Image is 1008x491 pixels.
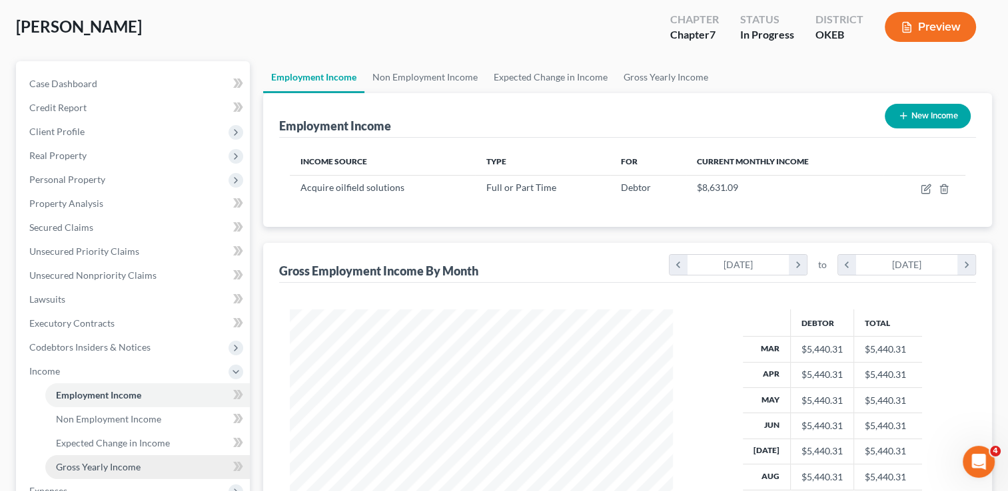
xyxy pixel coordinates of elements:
span: Full or Part Time [486,182,556,193]
div: District [815,12,863,27]
span: Property Analysis [29,198,103,209]
div: $5,440.31 [801,343,843,356]
th: Debtor [791,309,854,336]
span: Type [486,156,506,166]
div: Gross Employment Income By Month [279,263,478,279]
div: $5,440.31 [801,444,843,458]
button: Preview [885,12,976,42]
div: In Progress [740,27,794,43]
span: Income [29,365,60,377]
div: Chapter [670,27,719,43]
i: chevron_left [670,255,688,275]
span: $8,631.09 [697,182,738,193]
a: Gross Yearly Income [45,455,250,479]
span: Unsecured Nonpriority Claims [29,269,157,281]
td: $5,440.31 [854,337,922,362]
a: Lawsuits [19,287,250,311]
a: Gross Yearly Income [616,61,716,93]
span: Secured Claims [29,222,93,233]
th: Total [854,309,922,336]
span: 4 [990,446,1001,456]
a: Executory Contracts [19,311,250,335]
span: Gross Yearly Income [56,461,141,472]
span: Personal Property [29,174,105,185]
span: Employment Income [56,389,141,401]
span: to [818,258,827,271]
a: Unsecured Priority Claims [19,240,250,263]
div: $5,440.31 [801,368,843,381]
span: [PERSON_NAME] [16,17,142,36]
a: Employment Income [45,383,250,407]
span: Executory Contracts [29,317,115,329]
td: $5,440.31 [854,362,922,387]
div: [DATE] [856,255,958,275]
a: Unsecured Nonpriority Claims [19,263,250,287]
span: Real Property [29,150,87,161]
td: $5,440.31 [854,464,922,490]
span: Codebtors Insiders & Notices [29,341,151,353]
button: New Income [885,104,971,128]
th: Apr [743,362,791,387]
span: Credit Report [29,102,87,113]
i: chevron_right [789,255,807,275]
a: Non Employment Income [364,61,486,93]
span: Acquire oilfield solutions [300,182,404,193]
th: [DATE] [743,438,791,464]
span: Case Dashboard [29,78,97,89]
th: Jun [743,413,791,438]
a: Secured Claims [19,216,250,240]
span: Non Employment Income [56,413,161,424]
span: Client Profile [29,126,85,137]
span: Lawsuits [29,293,65,305]
div: Status [740,12,794,27]
a: Expected Change in Income [486,61,616,93]
iframe: Intercom live chat [963,446,995,478]
span: Unsecured Priority Claims [29,245,139,257]
a: Credit Report [19,96,250,120]
span: Income Source [300,156,367,166]
th: Mar [743,337,791,362]
td: $5,440.31 [854,413,922,438]
a: Case Dashboard [19,72,250,96]
div: Chapter [670,12,719,27]
i: chevron_left [838,255,856,275]
span: Debtor [621,182,651,193]
div: $5,440.31 [801,470,843,484]
a: Employment Income [263,61,364,93]
div: OKEB [815,27,863,43]
a: Property Analysis [19,192,250,216]
td: $5,440.31 [854,387,922,412]
span: 7 [710,28,716,41]
span: Expected Change in Income [56,437,170,448]
div: $5,440.31 [801,394,843,407]
i: chevron_right [957,255,975,275]
span: For [621,156,638,166]
div: [DATE] [688,255,789,275]
span: Current Monthly Income [697,156,809,166]
th: Aug [743,464,791,490]
div: $5,440.31 [801,419,843,432]
th: May [743,387,791,412]
a: Expected Change in Income [45,431,250,455]
td: $5,440.31 [854,438,922,464]
a: Non Employment Income [45,407,250,431]
div: Employment Income [279,118,391,134]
